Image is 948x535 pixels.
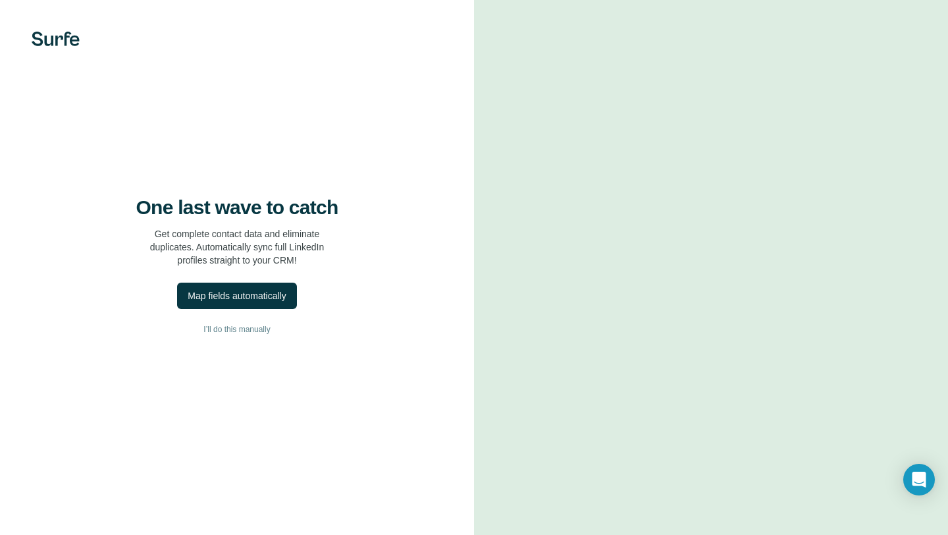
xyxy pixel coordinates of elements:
[32,32,80,46] img: Surfe's logo
[177,283,296,309] button: Map fields automatically
[26,320,448,339] button: I’ll do this manually
[203,324,270,335] span: I’ll do this manually
[136,196,338,219] h4: One last wave to catch
[188,289,286,302] div: Map fields automatically
[903,464,935,495] div: Open Intercom Messenger
[150,227,325,267] p: Get complete contact data and eliminate duplicates. Automatically sync full LinkedIn profiles str...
